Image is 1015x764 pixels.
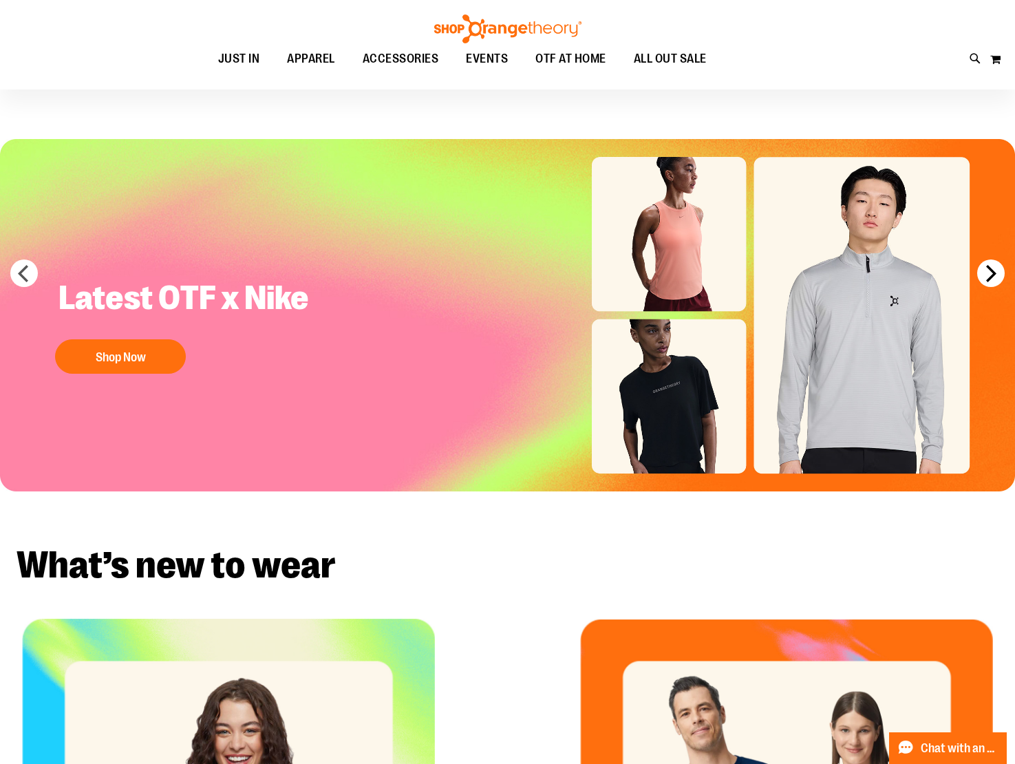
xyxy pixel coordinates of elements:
[535,43,606,74] span: OTF AT HOME
[17,547,998,584] h2: What’s new to wear
[466,43,508,74] span: EVENTS
[48,267,333,381] a: Latest OTF x Nike Shop Now
[634,43,707,74] span: ALL OUT SALE
[432,14,584,43] img: Shop Orangetheory
[55,339,186,374] button: Shop Now
[977,259,1005,287] button: next
[10,259,38,287] button: prev
[48,267,333,332] h2: Latest OTF x Nike
[889,732,1007,764] button: Chat with an Expert
[921,742,998,755] span: Chat with an Expert
[287,43,335,74] span: APPAREL
[363,43,439,74] span: ACCESSORIES
[218,43,260,74] span: JUST IN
